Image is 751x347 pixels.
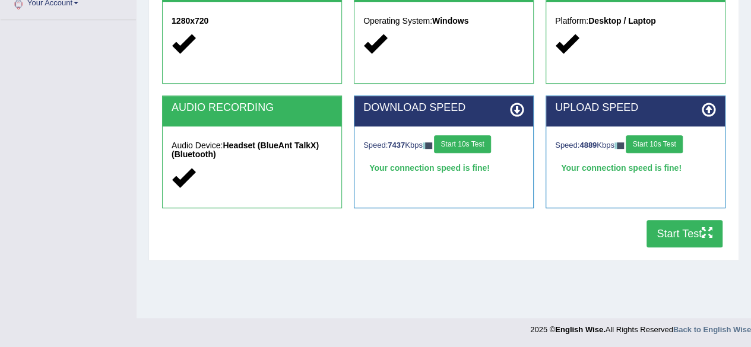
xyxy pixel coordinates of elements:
strong: Windows [432,16,468,26]
strong: Headset (BlueAnt TalkX) (Bluetooth) [172,141,319,159]
button: Start 10s Test [434,135,490,153]
h2: UPLOAD SPEED [555,102,716,114]
a: Back to English Wise [673,325,751,334]
h5: Operating System: [363,17,524,26]
div: Speed: Kbps [363,135,524,156]
strong: 7437 [388,141,405,149]
div: Speed: Kbps [555,135,716,156]
div: Your connection speed is fine! [363,159,524,177]
img: ajax-loader-fb-connection.gif [614,142,624,149]
strong: 1280x720 [172,16,208,26]
h2: AUDIO RECORDING [172,102,332,114]
img: ajax-loader-fb-connection.gif [423,142,432,149]
h2: DOWNLOAD SPEED [363,102,524,114]
strong: Desktop / Laptop [588,16,656,26]
button: Start Test [647,220,723,247]
strong: 4889 [579,141,597,149]
h5: Platform: [555,17,716,26]
div: Your connection speed is fine! [555,159,716,177]
button: Start 10s Test [626,135,682,153]
strong: English Wise. [555,325,605,334]
div: 2025 © All Rights Reserved [530,318,751,335]
h5: Audio Device: [172,141,332,160]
